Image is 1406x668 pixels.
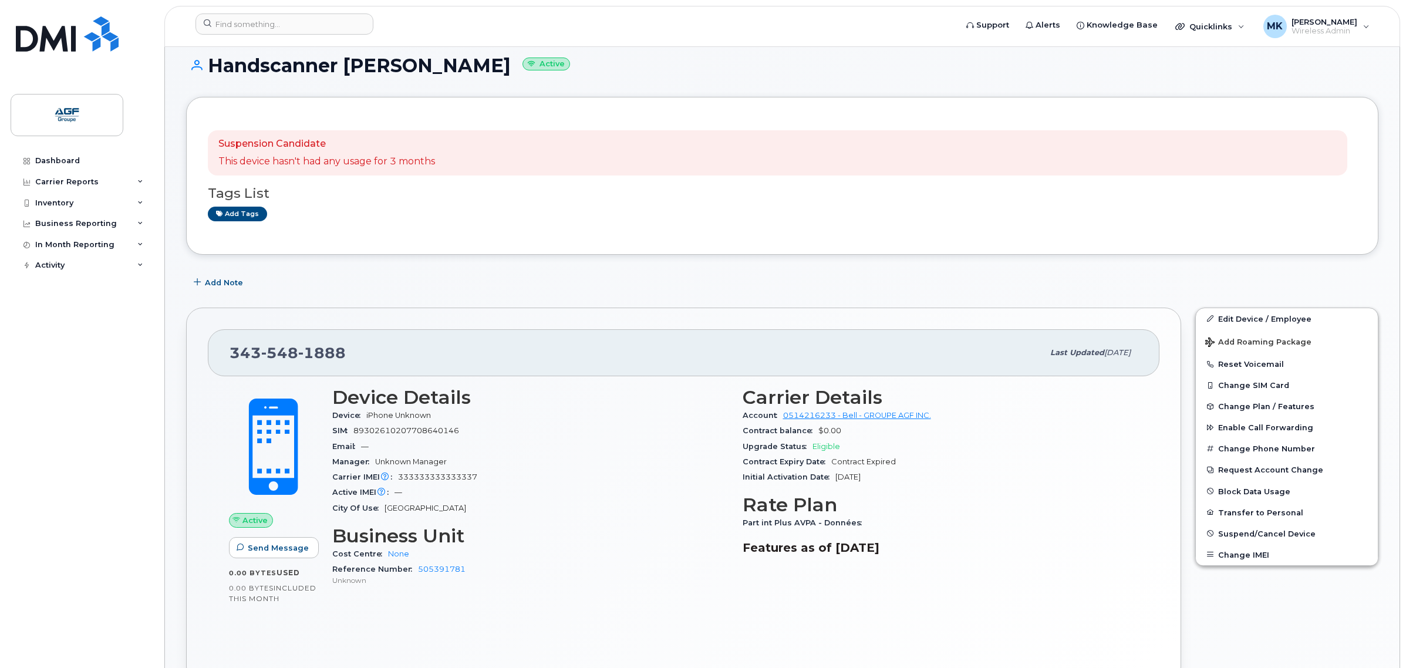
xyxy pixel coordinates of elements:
[1205,338,1311,349] span: Add Roaming Package
[332,549,388,558] span: Cost Centre
[277,568,300,577] span: used
[208,186,1357,201] h3: Tags List
[1196,523,1378,544] button: Suspend/Cancel Device
[1218,402,1314,411] span: Change Plan / Features
[208,207,267,221] a: Add tags
[1196,353,1378,375] button: Reset Voicemail
[1189,22,1232,31] span: Quicklinks
[218,137,435,151] p: Suspension Candidate
[375,457,447,466] span: Unknown Manager
[332,473,398,481] span: Carrier IMEI
[1196,481,1378,502] button: Block Data Usage
[1068,14,1166,37] a: Knowledge Base
[1218,529,1316,538] span: Suspend/Cancel Device
[1355,617,1397,659] iframe: Messenger Launcher
[743,442,812,451] span: Upgrade Status
[229,537,319,558] button: Send Message
[1036,19,1060,31] span: Alerts
[418,565,466,573] a: 505391781
[398,473,477,481] span: 333333333333337
[835,473,861,481] span: [DATE]
[385,504,466,512] span: [GEOGRAPHIC_DATA]
[195,14,373,35] input: Find something...
[1196,459,1378,480] button: Request Account Change
[1255,15,1378,38] div: Mehdi Kaid
[332,411,366,420] span: Device
[229,583,316,603] span: included this month
[218,155,435,168] p: This device hasn't had any usage for 3 months
[332,504,385,512] span: City Of Use
[1292,17,1357,26] span: [PERSON_NAME]
[332,565,418,573] span: Reference Number
[229,584,274,592] span: 0.00 Bytes
[366,411,431,420] span: iPhone Unknown
[783,411,931,420] a: 0514216233 - Bell - GROUPE AGF INC.
[1196,329,1378,353] button: Add Roaming Package
[976,19,1009,31] span: Support
[1196,438,1378,459] button: Change Phone Number
[522,58,570,71] small: Active
[332,525,729,546] h3: Business Unit
[205,277,243,288] span: Add Note
[743,387,1139,408] h3: Carrier Details
[248,542,309,554] span: Send Message
[230,344,346,362] span: 343
[1196,544,1378,565] button: Change IMEI
[958,14,1017,37] a: Support
[1267,19,1283,33] span: MK
[261,344,298,362] span: 548
[831,457,896,466] span: Contract Expired
[395,488,402,497] span: —
[818,426,841,435] span: $0.00
[332,488,395,497] span: Active IMEI
[1218,423,1313,432] span: Enable Call Forwarding
[1087,19,1158,31] span: Knowledge Base
[1104,348,1131,357] span: [DATE]
[1196,308,1378,329] a: Edit Device / Employee
[1292,26,1357,36] span: Wireless Admin
[332,426,353,435] span: SIM
[1050,348,1104,357] span: Last updated
[743,426,818,435] span: Contract balance
[1196,502,1378,523] button: Transfer to Personal
[361,442,369,451] span: —
[1196,375,1378,396] button: Change SIM Card
[242,515,268,526] span: Active
[743,473,835,481] span: Initial Activation Date
[743,457,831,466] span: Contract Expiry Date
[388,549,409,558] a: None
[186,55,1378,76] h1: Handscanner [PERSON_NAME]
[332,442,361,451] span: Email
[1167,15,1253,38] div: Quicklinks
[353,426,459,435] span: 89302610207708640146
[332,387,729,408] h3: Device Details
[1017,14,1068,37] a: Alerts
[1196,396,1378,417] button: Change Plan / Features
[298,344,346,362] span: 1888
[332,575,729,585] p: Unknown
[743,518,868,527] span: Part int Plus AVPA - Données
[743,494,1139,515] h3: Rate Plan
[743,541,1139,555] h3: Features as of [DATE]
[743,411,783,420] span: Account
[186,272,253,293] button: Add Note
[812,442,840,451] span: Eligible
[1196,417,1378,438] button: Enable Call Forwarding
[332,457,375,466] span: Manager
[229,569,277,577] span: 0.00 Bytes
